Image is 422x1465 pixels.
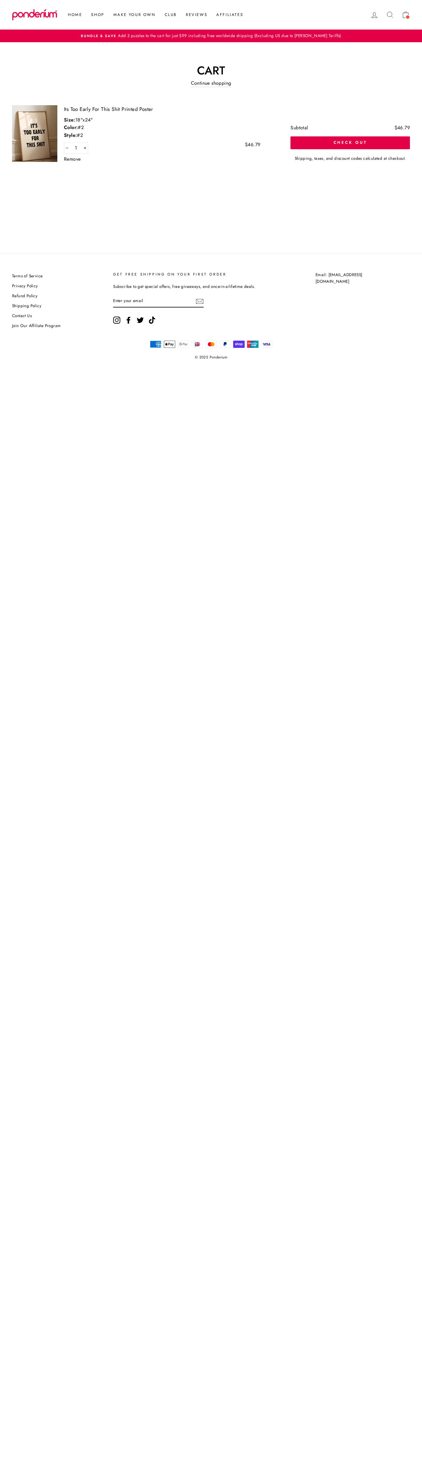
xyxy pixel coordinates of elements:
[12,311,32,320] a: Contact Us
[191,79,231,87] a: Continue shopping
[113,272,291,277] p: GET FREE SHIPPING ON YOUR FIRST ORDER
[109,9,160,20] a: Make Your Own
[113,283,291,290] p: Subscribe to get special offers, free giveaways, and once-in-a-lifetime deals.
[113,295,204,308] input: Enter your email
[290,126,308,131] div: Subtotal
[12,272,43,281] a: Terms of Service
[64,116,75,123] span: Size:
[82,142,88,154] button: Increase item quantity by one
[116,33,341,39] span: Add 3 puzzles to the cart for just $99 including free worldwide shipping (Excluding US due to [PE...
[12,9,57,20] img: Ponderium
[12,282,38,291] a: Privacy Policy
[64,124,78,131] span: Color:
[245,142,260,147] span: $46.79
[14,33,408,39] a: Bundle & SaveAdd 3 puzzles to the cart for just $99 including free worldwide shipping (Excluding ...
[212,9,248,20] a: Affiliates
[12,65,410,76] h1: Cart
[290,155,410,162] small: Shipping, taxes, and discount codes calculated at checkout.
[64,124,260,131] div: #2
[290,137,410,149] button: Check out
[181,9,212,20] a: Reviews
[60,9,248,20] ul: Primary
[12,321,61,330] a: Join Our Affiliate Program
[63,9,87,20] a: Home
[12,350,410,363] p: © 2025 Ponderium
[64,116,260,124] div: 18"x24"
[64,132,77,139] span: Style:
[12,291,37,301] a: Refund Policy
[64,105,260,113] a: Its Too Early For This Shit Printed Poster
[196,297,204,305] button: Subscribe
[12,301,41,310] a: Shipping Policy
[316,272,392,285] p: Email: [EMAIL_ADDRESS][DOMAIN_NAME]
[64,157,81,162] a: Remove
[81,33,116,38] span: Bundle & Save
[87,9,109,20] a: Shop
[160,9,181,20] a: Club
[64,131,260,139] div: #2
[395,126,410,131] div: $46.79
[12,105,57,162] img: Its Too Early For This Shit Printed Poster
[64,142,70,154] button: Reduce item quantity by one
